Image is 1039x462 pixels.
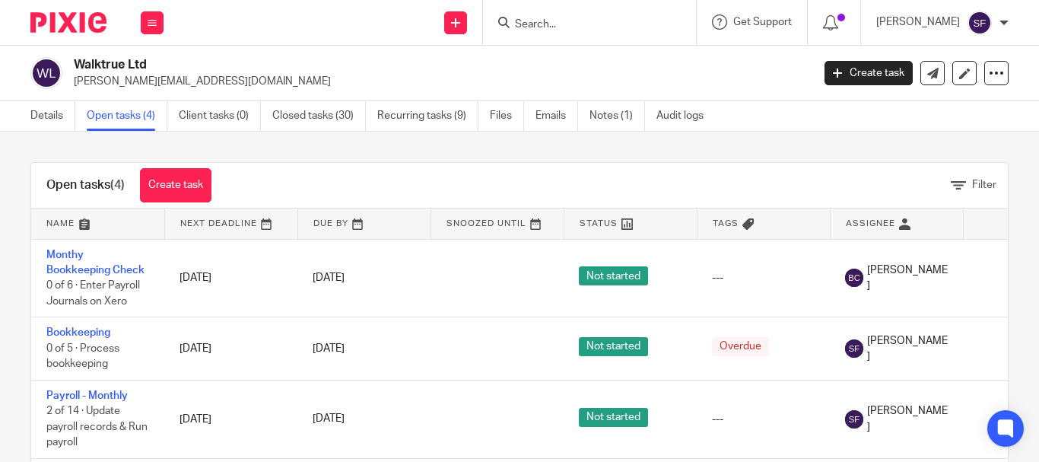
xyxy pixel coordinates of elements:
[46,327,110,338] a: Bookkeeping
[313,414,345,425] span: [DATE]
[46,280,140,307] span: 0 of 6 · Enter Payroll Journals on Xero
[30,12,106,33] img: Pixie
[867,333,948,365] span: [PERSON_NAME]
[845,269,863,287] img: svg%3E
[867,403,948,435] span: [PERSON_NAME]
[580,219,618,228] span: Status
[46,343,119,370] span: 0 of 5 · Process bookkeeping
[876,14,960,30] p: [PERSON_NAME]
[733,17,792,27] span: Get Support
[164,380,297,458] td: [DATE]
[46,177,125,193] h1: Open tasks
[712,270,815,285] div: ---
[377,101,478,131] a: Recurring tasks (9)
[164,239,297,317] td: [DATE]
[490,101,524,131] a: Files
[968,11,992,35] img: svg%3E
[164,317,297,380] td: [DATE]
[825,61,913,85] a: Create task
[535,101,578,131] a: Emails
[30,57,62,89] img: svg%3E
[313,343,345,354] span: [DATE]
[46,390,128,401] a: Payroll - Monthly
[87,101,167,131] a: Open tasks (4)
[713,219,739,228] span: Tags
[513,18,650,32] input: Search
[579,337,648,356] span: Not started
[712,337,769,356] span: Overdue
[446,219,526,228] span: Snoozed Until
[74,74,802,89] p: [PERSON_NAME][EMAIL_ADDRESS][DOMAIN_NAME]
[46,250,145,276] a: Monthy Bookkeeping Check
[656,101,715,131] a: Audit logs
[867,263,948,294] span: [PERSON_NAME]
[140,168,211,202] a: Create task
[74,57,656,73] h2: Walktrue Ltd
[589,101,645,131] a: Notes (1)
[46,406,148,448] span: 2 of 14 · Update payroll records & Run payroll
[972,180,996,190] span: Filter
[272,101,366,131] a: Closed tasks (30)
[712,412,815,427] div: ---
[845,339,863,358] img: svg%3E
[579,266,648,285] span: Not started
[579,408,648,427] span: Not started
[30,101,75,131] a: Details
[845,410,863,429] img: svg%3E
[313,272,345,283] span: [DATE]
[110,179,125,191] span: (4)
[179,101,261,131] a: Client tasks (0)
